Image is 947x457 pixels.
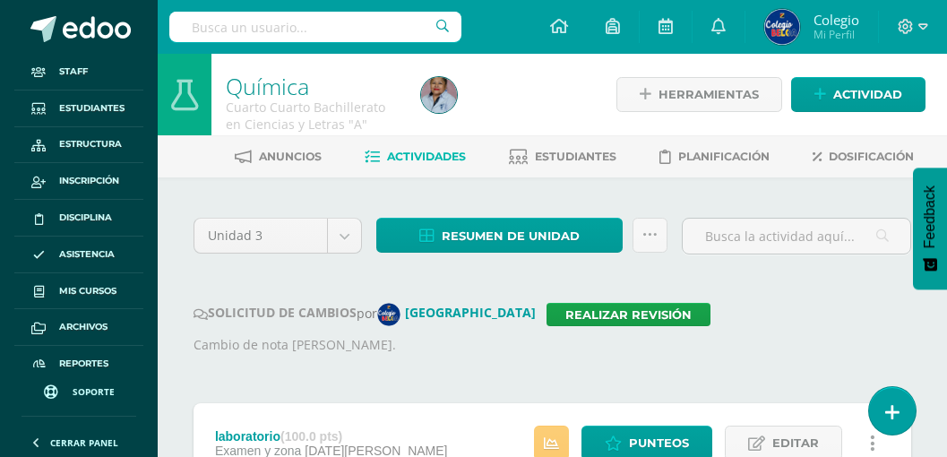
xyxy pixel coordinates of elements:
[226,71,309,101] a: Química
[226,73,400,99] h1: Química
[14,91,143,127] a: Estudiantes
[405,304,536,321] strong: [GEOGRAPHIC_DATA]
[14,346,143,383] a: Reportes
[194,303,911,326] div: por
[14,54,143,91] a: Staff
[791,77,925,112] a: Actividad
[14,273,143,310] a: Mis cursos
[208,219,314,253] span: Unidad 3
[14,127,143,164] a: Estructura
[194,219,361,253] a: Unidad 3
[50,436,118,449] span: Cerrar panel
[59,65,88,79] span: Staff
[764,9,800,45] img: c600e396c05fc968532ff46e374ede2f.png
[535,150,616,163] span: Estudiantes
[387,150,466,163] span: Actividades
[59,357,108,371] span: Reportes
[377,304,547,321] a: [GEOGRAPHIC_DATA]
[547,303,710,326] a: Realizar revisión
[59,320,108,334] span: Archivos
[365,142,466,171] a: Actividades
[421,77,457,113] img: 4a4d6314b287703208efce12d67be7f7.png
[678,150,770,163] span: Planificación
[14,163,143,200] a: Inscripción
[235,142,322,171] a: Anuncios
[259,150,322,163] span: Anuncios
[280,429,342,444] strong: (100.0 pts)
[683,219,910,254] input: Busca la actividad aquí...
[169,12,461,42] input: Busca un usuario...
[59,174,119,188] span: Inscripción
[59,211,112,225] span: Disciplina
[829,150,914,163] span: Dosificación
[226,99,400,133] div: Cuarto Cuarto Bachillerato en Ciencias y Letras 'A'
[59,247,115,262] span: Asistencia
[814,11,859,29] span: Colegio
[14,200,143,237] a: Disciplina
[377,303,400,326] img: 9802ebbe3653d46ccfe4ee73d49c38f1.png
[814,27,859,42] span: Mi Perfil
[922,185,938,248] span: Feedback
[509,142,616,171] a: Estudiantes
[194,335,911,355] p: Cambio de nota [PERSON_NAME].
[659,142,770,171] a: Planificación
[59,101,125,116] span: Estudiantes
[22,367,136,411] a: Soporte
[59,137,122,151] span: Estructura
[442,220,580,253] span: Resumen de unidad
[73,385,115,398] span: Soporte
[813,142,914,171] a: Dosificación
[616,77,782,112] a: Herramientas
[59,284,116,298] span: Mis cursos
[376,218,622,253] a: Resumen de unidad
[14,309,143,346] a: Archivos
[194,304,357,321] strong: SOLICITUD DE CAMBIOS
[215,429,448,444] div: laboratorio
[833,78,902,111] span: Actividad
[659,78,759,111] span: Herramientas
[14,237,143,273] a: Asistencia
[913,168,947,289] button: Feedback - Mostrar encuesta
